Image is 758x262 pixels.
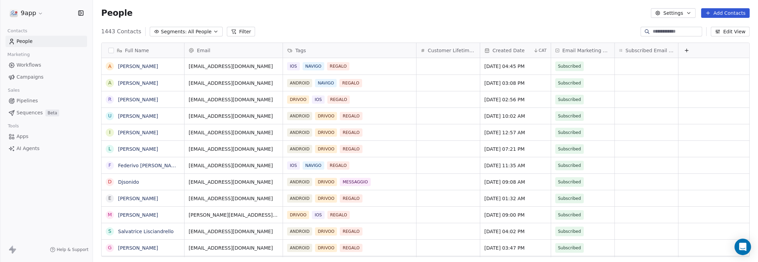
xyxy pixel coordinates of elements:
[558,113,581,119] span: Subscribed
[118,146,158,152] a: [PERSON_NAME]
[558,179,581,185] span: Subscribed
[189,244,278,251] span: [EMAIL_ADDRESS][DOMAIN_NAME]
[315,128,337,137] span: DRIVOO
[484,96,547,103] span: [DATE] 02:56 PM
[108,211,112,218] div: M
[711,27,750,36] button: Edit View
[108,79,112,87] div: A
[118,196,158,201] a: [PERSON_NAME]
[735,239,751,255] div: Open Intercom Messenger
[109,129,110,136] div: I
[287,244,312,252] span: ANDROID
[101,8,133,18] span: People
[625,47,674,54] span: Subscribed Email Categories
[185,43,283,58] div: Email
[21,9,36,18] span: 9app
[303,161,324,170] span: NAVIGO
[118,212,158,218] a: [PERSON_NAME]
[428,47,476,54] span: Customer Lifetime Value
[303,62,324,70] span: NAVIGO
[227,27,255,36] button: Filter
[108,145,111,152] div: L
[701,8,750,18] button: Add Contacts
[287,95,309,104] span: DRIVOO
[161,28,187,35] span: Segments:
[108,195,112,202] div: E
[558,162,581,169] span: Subscribed
[188,28,211,35] span: All People
[197,47,210,54] span: Email
[484,113,547,119] span: [DATE] 10:02 AM
[118,163,180,168] a: Federivo [PERSON_NAME]
[615,43,678,58] div: Subscribed Email Categories
[484,63,547,70] span: [DATE] 04:45 PM
[339,79,362,87] span: REGALO
[558,63,581,70] span: Subscribed
[50,247,88,252] a: Help & Support
[125,47,149,54] span: Full Name
[17,109,43,116] span: Sequences
[6,95,87,106] a: Pipelines
[10,9,18,17] img: logo_con%20trasparenza.png
[312,95,325,104] span: IOS
[5,121,22,131] span: Tools
[287,211,309,219] span: DRIVOO
[315,244,337,252] span: DRIVOO
[340,178,370,186] span: MESSAGGIO
[340,112,362,120] span: REGALO
[484,244,547,251] span: [DATE] 03:47 PM
[189,129,278,136] span: [EMAIL_ADDRESS][DOMAIN_NAME]
[5,85,23,95] span: Sales
[108,63,112,70] div: A
[484,80,547,87] span: [DATE] 03:08 PM
[283,43,416,58] div: Tags
[484,212,547,218] span: [DATE] 09:00 PM
[189,63,278,70] span: [EMAIL_ADDRESS][DOMAIN_NAME]
[327,62,349,70] span: REGALO
[484,146,547,152] span: [DATE] 07:21 PM
[102,43,184,58] div: Full Name
[315,79,337,87] span: NAVIGO
[189,228,278,235] span: [EMAIL_ADDRESS][DOMAIN_NAME]
[189,179,278,185] span: [EMAIL_ADDRESS][DOMAIN_NAME]
[558,212,581,218] span: Subscribed
[6,71,87,83] a: Campaigns
[287,194,312,203] span: ANDROID
[287,62,300,70] span: IOS
[340,244,362,252] span: REGALO
[480,43,551,58] div: Created DateCAT
[558,244,581,251] span: Subscribed
[315,178,337,186] span: DRIVOO
[17,38,33,45] span: People
[558,228,581,235] span: Subscribed
[108,178,112,185] div: D
[108,244,112,251] div: G
[6,143,87,154] a: AI Agents
[189,80,278,87] span: [EMAIL_ADDRESS][DOMAIN_NAME]
[539,48,547,53] span: CAT
[315,227,337,236] span: DRIVOO
[118,97,158,102] a: [PERSON_NAME]
[484,162,547,169] span: [DATE] 11:35 AM
[484,228,547,235] span: [DATE] 04:02 PM
[558,195,581,202] span: Subscribed
[189,195,278,202] span: [EMAIL_ADDRESS][DOMAIN_NAME]
[315,194,337,203] span: DRIVOO
[558,146,581,152] span: Subscribed
[189,162,278,169] span: [EMAIL_ADDRESS][DOMAIN_NAME]
[558,80,581,87] span: Subscribed
[484,179,547,185] span: [DATE] 09:08 AM
[101,27,141,36] span: 1443 Contacts
[189,96,278,103] span: [EMAIL_ADDRESS][DOMAIN_NAME]
[340,128,362,137] span: REGALO
[118,229,173,234] a: Salvatrice Lisciandrello
[551,43,614,58] div: Email Marketing Consent
[327,161,349,170] span: REGALO
[108,96,112,103] div: R
[118,130,158,135] a: [PERSON_NAME]
[118,64,158,69] a: [PERSON_NAME]
[287,79,312,87] span: ANDROID
[118,179,139,185] a: Djsonido
[6,131,87,142] a: Apps
[295,47,306,54] span: Tags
